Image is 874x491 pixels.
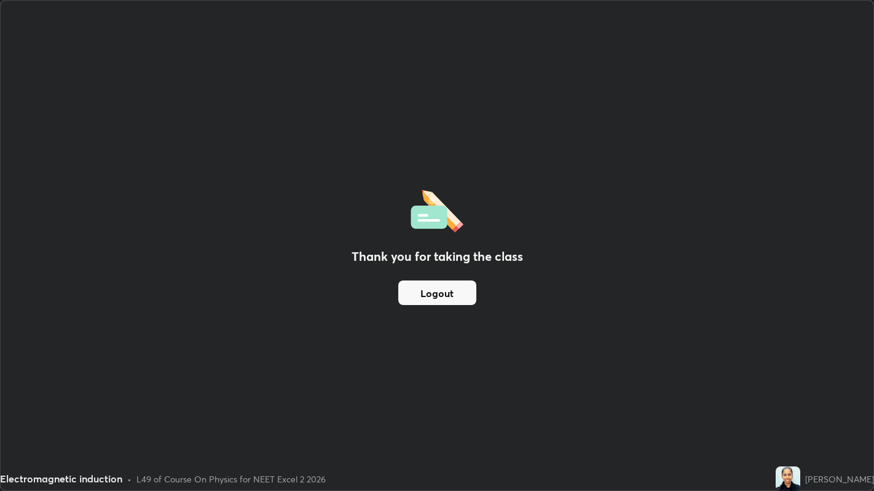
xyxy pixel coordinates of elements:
div: [PERSON_NAME] [805,473,874,485]
button: Logout [398,280,476,305]
div: L49 of Course On Physics for NEET Excel 2 2026 [136,473,326,485]
img: offlineFeedback.1438e8b3.svg [411,186,463,233]
img: 515b3ccb7c094b98a4c123f1fd1a1405.jpg [776,466,800,491]
h2: Thank you for taking the class [352,247,523,266]
div: • [127,473,132,485]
